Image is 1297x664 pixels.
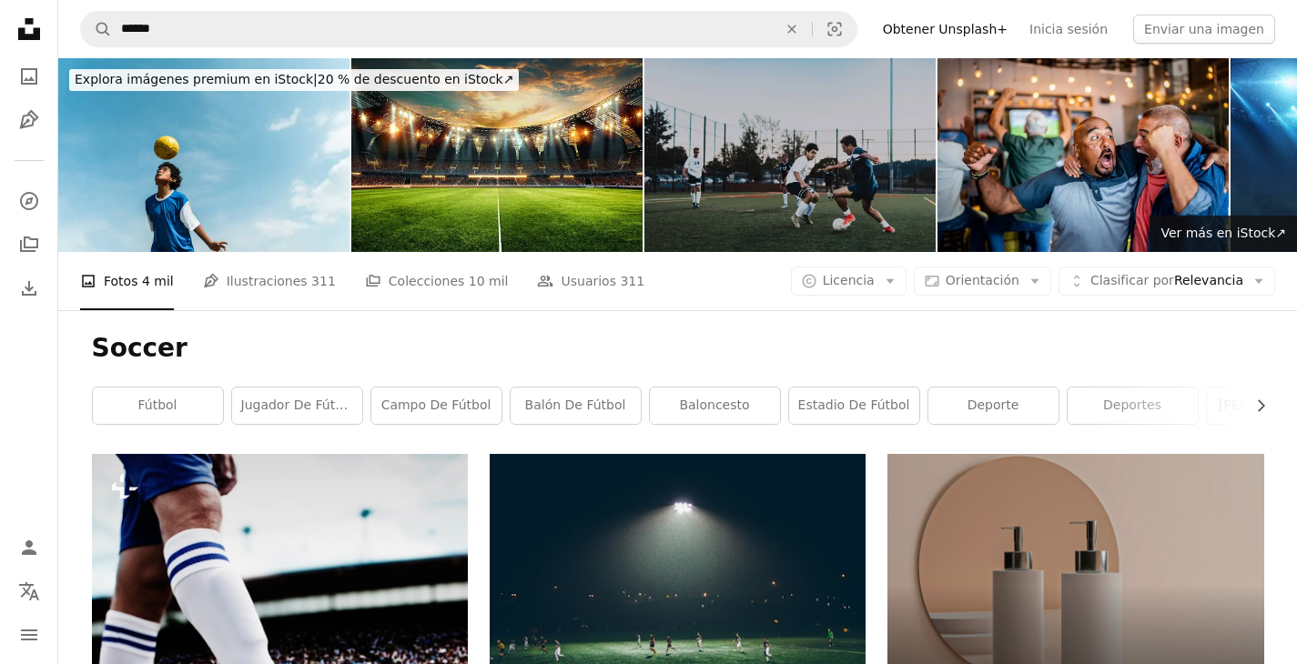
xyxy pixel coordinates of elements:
[58,58,530,102] a: Explora imágenes premium en iStock|20 % de descuento en iStock↗
[537,252,644,310] a: Usuarios 311
[371,387,502,424] a: campo de fútbol
[203,252,336,310] a: Ilustraciones 311
[928,387,1059,424] a: deporte
[937,58,1229,252] img: Aficionados mayores celebrando un gol en un partido deportivo en la barra
[644,58,936,252] img: Dos jugadores de fútbol adultos compiten en un juego
[469,271,509,291] span: 10 mil
[11,270,47,307] a: Historial de descargas
[11,617,47,653] button: Menú
[1150,216,1297,252] a: Ver más en iStock↗
[872,15,1018,44] a: Obtener Unsplash+
[490,570,866,587] a: grupo de personas jugando al fútbol en el campo de fútbol
[1160,226,1286,240] span: Ver más en iStock ↗
[1090,272,1243,290] span: Relevancia
[772,12,812,46] button: Borrar
[1090,273,1174,287] span: Clasificar por
[823,273,875,287] span: Licencia
[914,267,1051,296] button: Orientación
[11,183,47,219] a: Explorar
[11,102,47,138] a: Ilustraciones
[946,273,1019,287] span: Orientación
[75,72,513,86] span: 20 % de descuento en iStock ↗
[80,11,857,47] form: Encuentra imágenes en todo el sitio
[58,58,350,252] img: Niño niño haciendo malabares con la pelota en el campo de fútbol
[81,12,112,46] button: Buscar en Unsplash
[650,387,780,424] a: baloncesto
[1068,387,1198,424] a: Deportes
[813,12,856,46] button: Búsqueda visual
[789,387,919,424] a: Estadio de fútbol
[620,271,644,291] span: 311
[11,529,47,566] a: Iniciar sesión / Registrarse
[92,332,1264,365] h1: Soccer
[351,58,643,252] img: Gran angular del estadio de fútbol moderno con techo de cristal, luces brillantes del estadio que...
[11,226,47,263] a: Colecciones
[93,387,223,424] a: fútbol
[791,267,907,296] button: Licencia
[1018,15,1119,44] a: Inicia sesión
[11,573,47,609] button: Idioma
[1133,15,1275,44] button: Enviar una imagen
[1244,387,1264,424] button: desplazar lista a la derecha
[511,387,641,424] a: balón de fútbol
[311,271,336,291] span: 311
[11,58,47,95] a: Fotos
[75,72,318,86] span: Explora imágenes premium en iStock |
[1059,267,1275,296] button: Clasificar porRelevancia
[232,387,362,424] a: jugador de fútbol
[365,252,509,310] a: Colecciones 10 mil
